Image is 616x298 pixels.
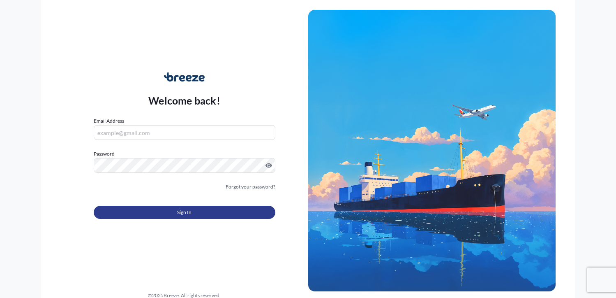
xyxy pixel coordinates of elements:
[94,125,275,140] input: example@gmail.com
[265,162,272,169] button: Show password
[226,183,275,191] a: Forgot your password?
[94,117,124,125] label: Email Address
[94,206,275,219] button: Sign In
[148,94,220,107] p: Welcome back!
[177,208,191,217] span: Sign In
[308,10,556,291] img: Ship illustration
[94,150,275,158] label: Password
